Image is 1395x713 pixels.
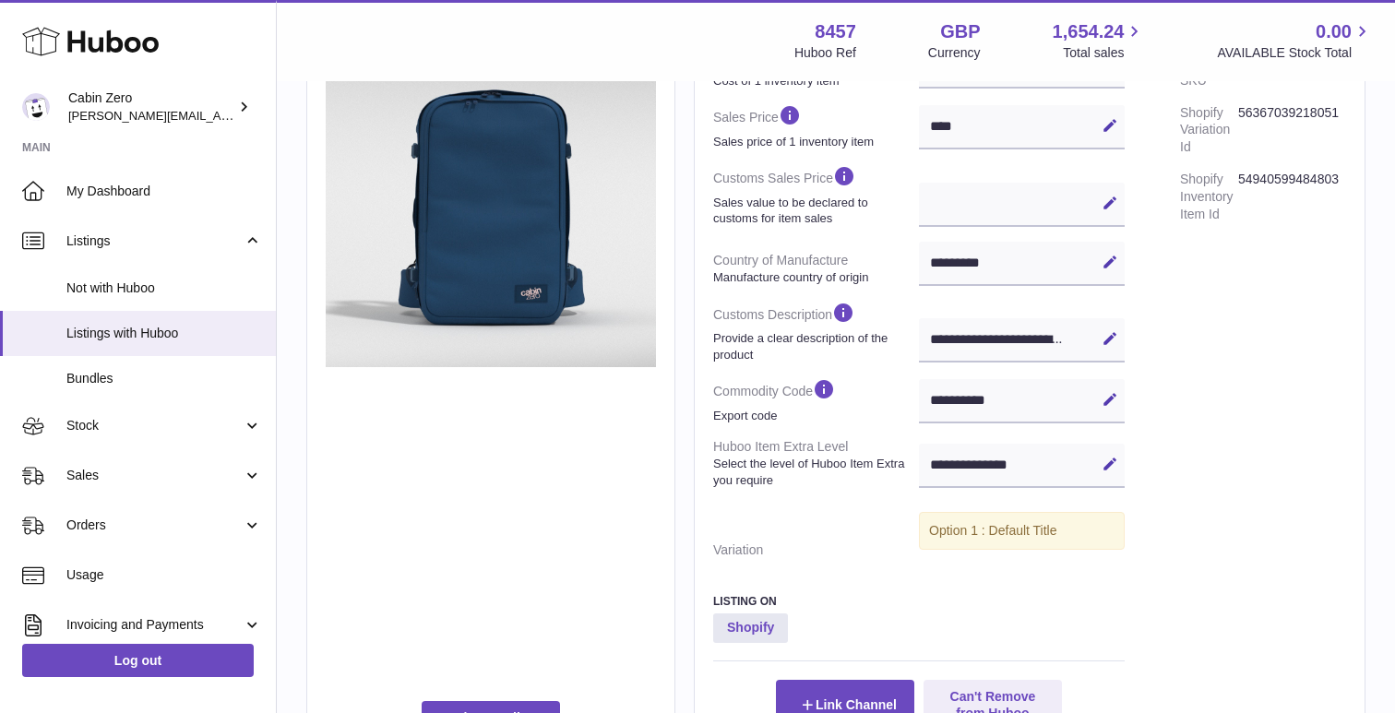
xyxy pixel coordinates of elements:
span: Bundles [66,370,262,387]
dt: Huboo Item Extra Level [713,431,919,495]
span: My Dashboard [66,183,262,200]
span: Sales [66,467,243,484]
div: Cabin Zero [68,89,234,125]
strong: Sales price of 1 inventory item [713,134,914,150]
div: Option 1 : Default Title [919,512,1125,550]
span: Total sales [1063,44,1145,62]
div: Huboo Ref [794,44,856,62]
h3: Listing On [713,594,1125,609]
dt: Customs Sales Price [713,157,919,233]
a: 0.00 AVAILABLE Stock Total [1217,19,1373,62]
span: Orders [66,517,243,534]
dt: Customs Description [713,293,919,370]
dt: Variation [713,534,919,566]
span: Invoicing and Payments [66,616,243,634]
dd: 54940599484803 [1238,163,1346,231]
span: AVAILABLE Stock Total [1217,44,1373,62]
span: Stock [66,417,243,434]
span: Listings [66,232,243,250]
a: 1,654.24 Total sales [1053,19,1146,62]
span: [PERSON_NAME][EMAIL_ADDRESS][DOMAIN_NAME] [68,108,370,123]
span: 1,654.24 [1053,19,1125,44]
img: neil@cabinzero.com [22,93,50,121]
strong: Export code [713,408,914,424]
dt: Country of Manufacture [713,244,919,292]
dd: 56367039218051 [1238,97,1346,164]
strong: Sales value to be declared to customs for item sales [713,195,914,227]
img: CLASSIC-PRO-42L-JODPHUR-BLUE-FRONT_44783319-a4ca-4063-ab42-9abdf55dbca7.jpg [326,37,656,367]
strong: Select the level of Huboo Item Extra you require [713,456,914,488]
div: Currency [928,44,981,62]
strong: 8457 [815,19,856,44]
span: 0.00 [1316,19,1352,44]
dt: Sales Price [713,96,919,157]
span: Not with Huboo [66,279,262,297]
dt: Shopify Variation Id [1180,97,1238,164]
span: Listings with Huboo [66,325,262,342]
strong: Shopify [713,613,788,643]
strong: Provide a clear description of the product [713,330,914,362]
strong: Manufacture country of origin [713,269,914,286]
strong: GBP [940,19,980,44]
dt: Shopify Inventory Item Id [1180,163,1238,231]
a: Log out [22,644,254,677]
dt: Commodity Code [713,370,919,431]
span: Usage [66,566,262,584]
